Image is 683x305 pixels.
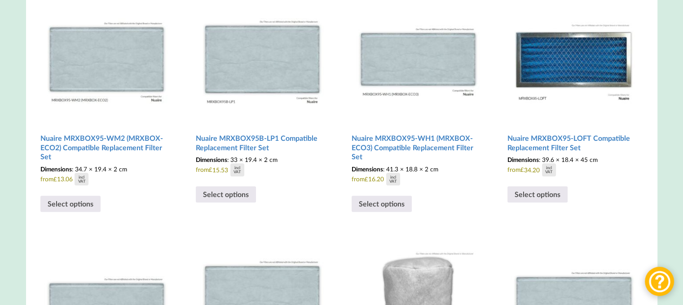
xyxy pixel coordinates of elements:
[79,175,84,179] div: incl
[196,130,329,156] h2: Nuaire MRXBOX95B-LP1 Compatible Replacement Filter Set
[507,156,640,176] span: from
[389,179,397,183] div: VAT
[40,130,173,165] h2: Nuaire MRXBOX95-WM2 (MRXBOX-ECO2) Compatible Replacement Filter Set
[209,163,244,176] div: 15.53
[78,179,85,183] div: VAT
[352,165,383,173] span: Dimensions
[196,156,329,176] span: from
[196,156,227,163] span: Dimensions
[196,156,278,163] span: : 33 × 19.4 × 2 cm
[546,166,552,170] div: incl
[507,156,539,163] span: Dimensions
[390,175,396,179] div: incl
[352,165,438,173] span: : 41.3 × 18.8 × 2 cm
[520,166,524,173] span: £
[352,130,485,165] h2: Nuaire MRXBOX95-WH1 (MRXBOX-ECO3) Compatible Replacement Filter Set
[196,186,256,202] a: Select options for “Nuaire MRXBOX95B-LP1 Compatible Replacement Filter Set”
[507,156,598,163] span: : 39.6 × 18.4 × 45 cm
[40,196,101,212] a: Select options for “Nuaire MRXBOX95-WM2 (MRXBOX-ECO2) Compatible Replacement Filter Set”
[365,175,368,183] span: £
[507,186,568,202] a: Select options for “Nuaire MRXBOX95-LOFT Compatible Replacement Filter Set”
[234,166,240,170] div: incl
[520,163,555,176] div: 34.20
[352,165,485,185] span: from
[53,173,88,185] div: 13.06
[40,165,173,185] span: from
[40,165,127,173] span: : 34.7 × 19.4 × 2 cm
[40,165,72,173] span: Dimensions
[545,170,552,174] div: VAT
[209,166,212,173] span: £
[507,130,640,156] h2: Nuaire MRXBOX95-LOFT Compatible Replacement Filter Set
[365,173,400,185] div: 16.20
[234,170,241,174] div: VAT
[53,175,57,183] span: £
[352,196,412,212] a: Select options for “Nuaire MRXBOX95-WH1 (MRXBOX-ECO3) Compatible Replacement Filter Set”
